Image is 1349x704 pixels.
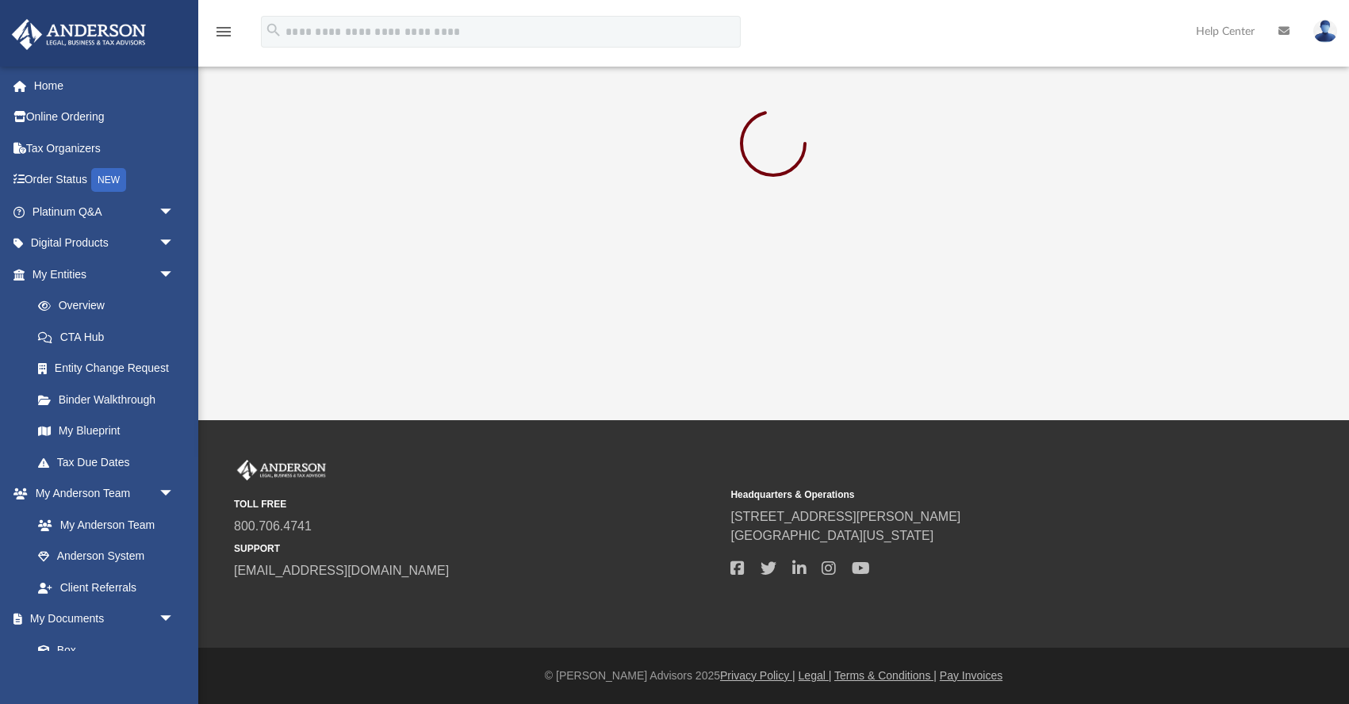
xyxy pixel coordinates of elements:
[22,353,198,385] a: Entity Change Request
[22,634,182,666] a: Box
[214,30,233,41] a: menu
[91,168,126,192] div: NEW
[7,19,151,50] img: Anderson Advisors Platinum Portal
[11,258,198,290] a: My Entitiesarrow_drop_down
[22,509,182,541] a: My Anderson Team
[265,21,282,39] i: search
[159,258,190,291] span: arrow_drop_down
[11,228,198,259] a: Digital Productsarrow_drop_down
[11,101,198,133] a: Online Ordering
[22,446,198,478] a: Tax Due Dates
[22,290,198,322] a: Overview
[11,478,190,510] a: My Anderson Teamarrow_drop_down
[159,478,190,511] span: arrow_drop_down
[159,196,190,228] span: arrow_drop_down
[11,132,198,164] a: Tax Organizers
[22,541,190,572] a: Anderson System
[159,228,190,260] span: arrow_drop_down
[22,415,190,447] a: My Blueprint
[22,321,198,353] a: CTA Hub
[22,384,198,415] a: Binder Walkthrough
[214,22,233,41] i: menu
[11,603,190,635] a: My Documentsarrow_drop_down
[159,603,190,636] span: arrow_drop_down
[11,70,198,101] a: Home
[22,572,190,603] a: Client Referrals
[11,196,198,228] a: Platinum Q&Aarrow_drop_down
[11,164,198,197] a: Order StatusNEW
[1313,20,1337,43] img: User Pic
